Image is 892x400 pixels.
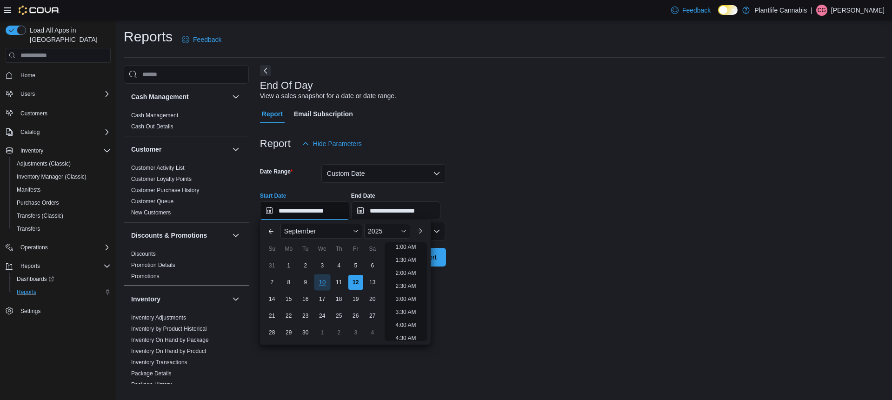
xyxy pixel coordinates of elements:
[131,231,228,240] button: Discounts & Promotions
[348,258,363,273] div: day-5
[131,314,186,321] span: Inventory Adjustments
[365,275,380,290] div: day-13
[17,108,51,119] a: Customers
[13,287,40,298] a: Reports
[348,292,363,307] div: day-19
[17,186,40,193] span: Manifests
[348,325,363,340] div: day-3
[332,258,346,273] div: day-4
[260,65,271,76] button: Next
[9,170,114,183] button: Inventory Manager (Classic)
[718,5,738,15] input: Dark Mode
[298,325,313,340] div: day-30
[19,6,60,15] img: Cova
[131,123,173,130] a: Cash Out Details
[13,171,111,182] span: Inventory Manager (Classic)
[131,175,192,183] span: Customer Loyalty Points
[332,241,346,256] div: Th
[131,164,185,172] span: Customer Activity List
[260,91,396,101] div: View a sales snapshot for a date or date range.
[131,359,187,366] a: Inventory Transactions
[131,381,172,388] span: Package History
[365,241,380,256] div: Sa
[818,5,826,16] span: CG
[131,165,185,171] a: Customer Activity List
[13,223,111,234] span: Transfers
[131,176,192,182] a: Customer Loyalty Points
[131,92,189,101] h3: Cash Management
[2,241,114,254] button: Operations
[314,274,330,290] div: day-10
[131,273,160,280] a: Promotions
[433,227,440,235] button: Open list of options
[17,145,111,156] span: Inventory
[321,164,446,183] button: Custom Date
[17,305,111,317] span: Settings
[281,275,296,290] div: day-8
[294,105,353,123] span: Email Subscription
[13,210,111,221] span: Transfers (Classic)
[351,192,375,200] label: End Date
[20,72,35,79] span: Home
[262,105,283,123] span: Report
[315,308,330,323] div: day-24
[281,308,296,323] div: day-22
[131,325,207,333] span: Inventory by Product Historical
[2,106,114,120] button: Customers
[193,35,221,44] span: Feedback
[2,304,114,318] button: Settings
[298,308,313,323] div: day-23
[280,224,362,239] div: Button. Open the month selector. September is currently selected.
[131,347,206,355] span: Inventory On Hand by Product
[124,162,249,222] div: Customer
[260,192,286,200] label: Start Date
[131,250,156,258] span: Discounts
[315,292,330,307] div: day-17
[17,127,111,138] span: Catalog
[816,5,827,16] div: Chris Graham
[392,280,419,292] li: 2:30 AM
[332,275,346,290] div: day-11
[131,262,175,268] a: Promotion Details
[17,260,111,272] span: Reports
[298,292,313,307] div: day-16
[265,325,280,340] div: day-28
[9,273,114,286] a: Dashboards
[2,260,114,273] button: Reports
[131,370,172,377] span: Package Details
[260,80,313,91] h3: End Of Day
[260,201,349,220] input: Press the down key to enter a popover containing a calendar. Press the escape key to close the po...
[13,223,44,234] a: Transfers
[124,110,249,136] div: Cash Management
[281,292,296,307] div: day-15
[9,209,114,222] button: Transfers (Classic)
[17,70,39,81] a: Home
[131,187,200,193] a: Customer Purchase History
[265,308,280,323] div: day-21
[392,254,419,266] li: 1:30 AM
[348,275,363,290] div: day-12
[230,144,241,155] button: Customer
[230,230,241,241] button: Discounts & Promotions
[17,88,39,100] button: Users
[315,325,330,340] div: day-1
[260,168,293,175] label: Date Range
[332,308,346,323] div: day-25
[392,320,419,331] li: 4:00 AM
[392,241,419,253] li: 1:00 AM
[17,69,111,81] span: Home
[131,209,171,216] a: New Customers
[281,258,296,273] div: day-1
[392,267,419,279] li: 2:00 AM
[365,308,380,323] div: day-27
[667,1,714,20] a: Feedback
[13,184,111,195] span: Manifests
[313,139,362,148] span: Hide Parameters
[265,275,280,290] div: day-7
[20,128,40,136] span: Catalog
[9,157,114,170] button: Adjustments (Classic)
[265,258,280,273] div: day-31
